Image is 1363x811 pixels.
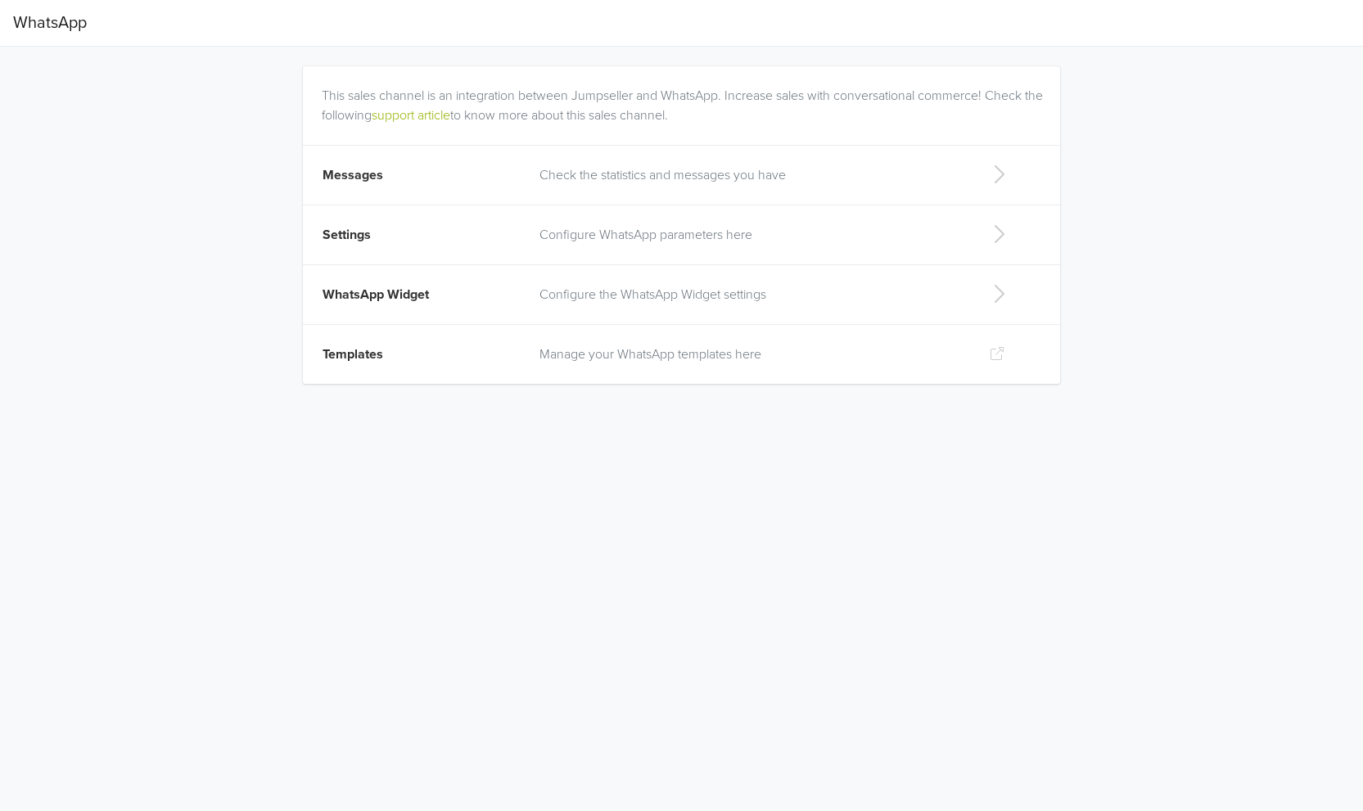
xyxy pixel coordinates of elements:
[450,107,668,124] a: to know more about this sales channel.
[539,285,964,304] p: Configure the WhatsApp Widget settings
[323,227,371,243] span: Settings
[539,225,964,245] p: Configure WhatsApp parameters here
[539,345,964,364] p: Manage your WhatsApp templates here
[372,107,450,124] a: support article
[323,167,383,183] span: Messages
[322,66,1048,125] div: This sales channel is an integration between Jumpseller and WhatsApp. Increase sales with convers...
[323,346,383,363] span: Templates
[13,7,87,39] span: WhatsApp
[323,286,429,303] span: WhatsApp Widget
[539,165,964,185] p: Check the statistics and messages you have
